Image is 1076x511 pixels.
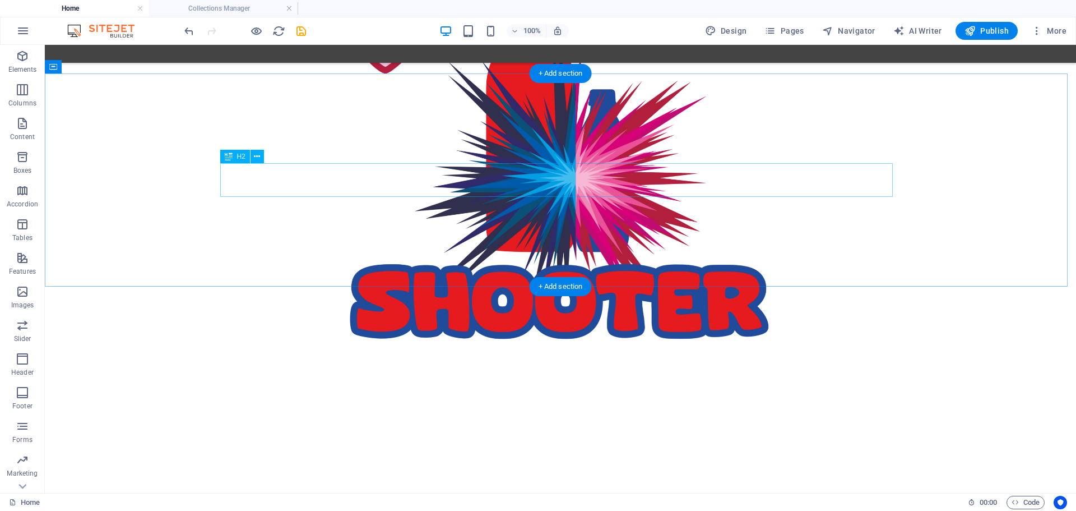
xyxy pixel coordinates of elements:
[14,334,31,343] p: Slider
[11,301,34,310] p: Images
[182,24,196,38] button: undo
[183,25,196,38] i: Undo: Delete elements (Ctrl+Z)
[8,99,36,108] p: Columns
[705,25,747,36] span: Design
[530,277,592,296] div: + Add section
[1027,22,1071,40] button: More
[237,153,245,160] span: H2
[11,368,34,377] p: Header
[523,24,541,38] h6: 100%
[9,496,40,509] a: Click to cancel selection. Double-click to open Pages
[956,22,1018,40] button: Publish
[13,166,32,175] p: Boxes
[64,24,149,38] img: Editor Logo
[12,233,33,242] p: Tables
[760,22,808,40] button: Pages
[987,498,989,507] span: :
[818,22,880,40] button: Navigator
[1031,25,1066,36] span: More
[701,22,752,40] button: Design
[507,24,546,38] button: 100%
[553,26,563,36] i: On resize automatically adjust zoom level to fit chosen device.
[294,24,308,38] button: save
[10,132,35,141] p: Content
[889,22,947,40] button: AI Writer
[149,2,298,15] h4: Collections Manager
[9,267,36,276] p: Features
[980,496,997,509] span: 00 00
[272,25,285,38] i: Reload page
[249,24,263,38] button: Click here to leave preview mode and continue editing
[530,64,592,83] div: + Add section
[7,200,38,209] p: Accordion
[8,65,37,74] p: Elements
[1054,496,1067,509] button: Usercentrics
[893,25,942,36] span: AI Writer
[12,435,33,444] p: Forms
[968,496,998,509] h6: Session time
[822,25,875,36] span: Navigator
[1007,496,1045,509] button: Code
[1012,496,1040,509] span: Code
[272,24,285,38] button: reload
[7,469,38,478] p: Marketing
[964,25,1009,36] span: Publish
[295,25,308,38] i: Save (Ctrl+S)
[12,402,33,411] p: Footer
[764,25,804,36] span: Pages
[701,22,752,40] div: Design (Ctrl+Alt+Y)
